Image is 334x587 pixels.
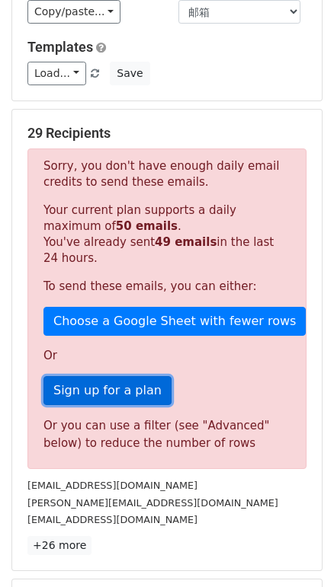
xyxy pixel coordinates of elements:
[27,480,198,491] small: [EMAIL_ADDRESS][DOMAIN_NAME]
[43,376,172,405] a: Sign up for a plan
[27,536,92,555] a: +26 more
[155,235,217,249] strong: 49 emails
[116,219,178,233] strong: 50 emails
[258,514,334,587] iframe: Chat Widget
[258,514,334,587] div: 聊天小组件
[110,62,149,85] button: Save
[43,158,291,190] p: Sorry, you don't have enough daily email credits to send these emails.
[43,307,306,336] a: Choose a Google Sheet with fewer rows
[27,39,93,55] a: Templates
[27,62,86,85] a: Load...
[27,514,198,525] small: [EMAIL_ADDRESS][DOMAIN_NAME]
[43,279,291,295] p: To send these emails, you can either:
[43,348,291,364] p: Or
[27,497,278,509] small: [PERSON_NAME][EMAIL_ADDRESS][DOMAIN_NAME]
[43,417,291,451] div: Or you can use a filter (see "Advanced" below) to reduce the number of rows
[27,125,307,142] h5: 29 Recipients
[43,203,291,266] p: Your current plan supports a daily maximum of . You've already sent in the last 24 hours.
